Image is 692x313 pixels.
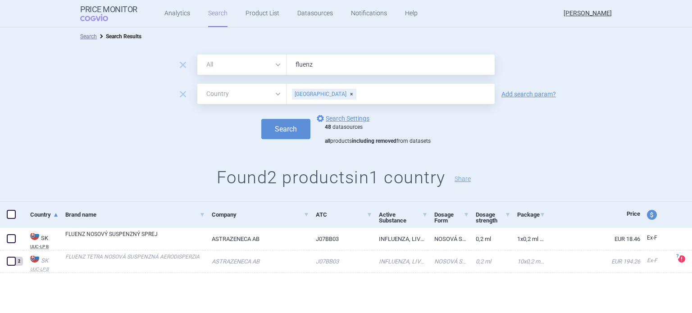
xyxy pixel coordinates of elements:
[325,124,331,130] strong: 48
[65,230,205,246] a: FLUENZ NOSOVÝ SUSPENZNÝ SPREJ
[469,228,510,250] a: 0,2 ml
[647,257,657,263] span: Ex-factory price
[428,250,469,272] a: NOSOVÁ SUSPENZNÁ AERODISPERZIA
[315,113,369,124] a: Search Settings
[674,254,680,259] span: ?
[80,5,137,14] strong: Price Monitor
[640,231,674,245] a: Ex-F
[65,204,205,226] a: Brand name
[30,204,59,226] a: Country
[379,204,428,231] a: Active Substance
[309,228,373,250] a: J07BB03
[106,33,141,40] strong: Search Results
[80,32,97,41] li: Search
[23,253,59,272] a: SKSKUUC-LP B
[325,124,431,145] div: datasources products from datasets
[640,254,674,268] a: Ex-F
[455,176,471,182] button: Share
[261,119,310,139] button: Search
[292,89,356,100] div: [GEOGRAPHIC_DATA]
[97,32,141,41] li: Search Results
[678,255,689,263] a: ?
[517,204,545,226] a: Package
[30,267,59,272] abbr: UUC-LP B — List of medicinal products published by the Ministry of Health of the Slovak Republic ...
[65,253,205,269] a: FLUENZ TETRA NOSOVÁ SUSPENZNÁ AERODISPERZIA
[434,204,469,231] a: Dosage Form
[80,33,97,40] a: Search
[309,250,373,272] a: J07BB03
[205,250,309,272] a: ASTRAZENECA AB
[15,257,23,266] div: 2
[205,228,309,250] a: ASTRAZENECA AB
[469,250,510,272] a: 0,2 ml
[510,228,545,250] a: 1x0,2 ml (aplikátor jednor.skl.)
[545,250,640,272] a: EUR 194.26
[30,254,39,263] img: Slovakia
[476,204,510,231] a: Dosage strength
[23,230,59,249] a: SKSKUUC-LP B
[352,138,396,144] strong: including removed
[325,138,330,144] strong: all
[30,231,39,240] img: Slovakia
[545,228,640,250] a: EUR 18.46
[372,250,428,272] a: INFLUENZA, LIVE ATTENUATED
[627,210,640,217] span: Price
[647,235,657,241] span: Ex-factory price
[212,204,309,226] a: Company
[510,250,545,272] a: 10x0,2 ml (aplik.nos.jedn.skl.)
[501,91,556,97] a: Add search param?
[372,228,428,250] a: INFLUENZA, LIVE ATTENUATED
[30,245,59,249] abbr: UUC-LP B — List of medicinal products published by the Ministry of Health of the Slovak Republic ...
[316,204,373,226] a: ATC
[80,14,121,21] span: COGVIO
[428,228,469,250] a: NOSOVÁ SUSPENZNÁ AERODISPERZIA
[80,5,137,22] a: Price MonitorCOGVIO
